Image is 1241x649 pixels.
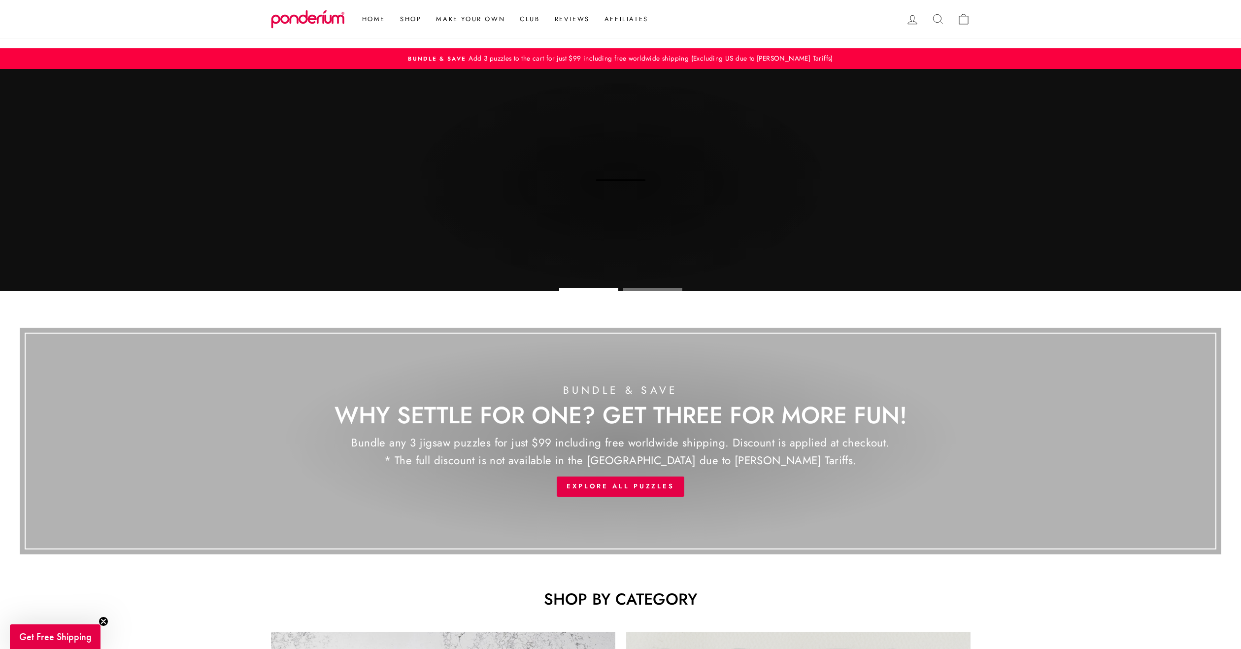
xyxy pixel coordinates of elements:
[350,10,656,28] ul: Primary
[10,624,101,649] div: Get Free ShippingClose teaser
[597,10,656,28] a: Affiliates
[273,53,968,64] a: Bundle & SaveAdd 3 puzzles to the cart for just $99 including free worldwide shipping (Excluding ...
[99,616,108,626] button: Close teaser
[393,10,429,28] a: Shop
[335,434,907,470] div: Bundle any 3 jigsaw puzzles for just $99 including free worldwide shipping. Discount is applied a...
[19,630,92,643] span: Get Free Shipping
[271,591,971,607] h2: Shop by category
[355,10,393,28] a: Home
[623,288,682,291] li: Page dot 2
[429,10,512,28] a: Make Your Own
[408,55,466,63] span: Bundle & Save
[335,384,907,397] div: Bundle & Save
[547,10,597,28] a: Reviews
[271,10,345,29] img: Ponderium
[512,10,547,28] a: Club
[335,403,907,428] div: Why Settle for One? Get Three for More Fun!
[559,288,618,291] li: Page dot 1
[557,477,684,496] a: Explore All Puzzles
[466,53,833,63] span: Add 3 puzzles to the cart for just $99 including free worldwide shipping (Excluding US due to [PE...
